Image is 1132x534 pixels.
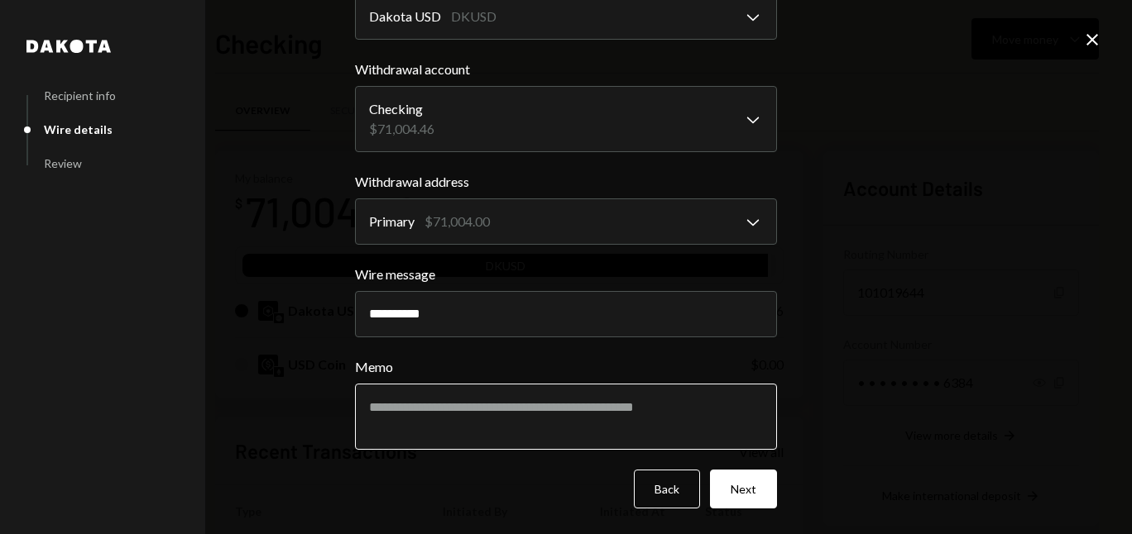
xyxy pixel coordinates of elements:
div: Recipient info [44,88,116,103]
div: Wire details [44,122,113,136]
button: Back [634,470,700,508]
button: Withdrawal address [355,198,777,245]
label: Withdrawal address [355,172,777,192]
button: Withdrawal account [355,86,777,152]
label: Wire message [355,265,777,284]
label: Withdrawal account [355,60,777,79]
button: Next [710,470,777,508]
div: $71,004.00 [424,212,490,231]
div: DKUSD [451,7,496,26]
div: Review [44,156,82,170]
label: Memo [355,357,777,377]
